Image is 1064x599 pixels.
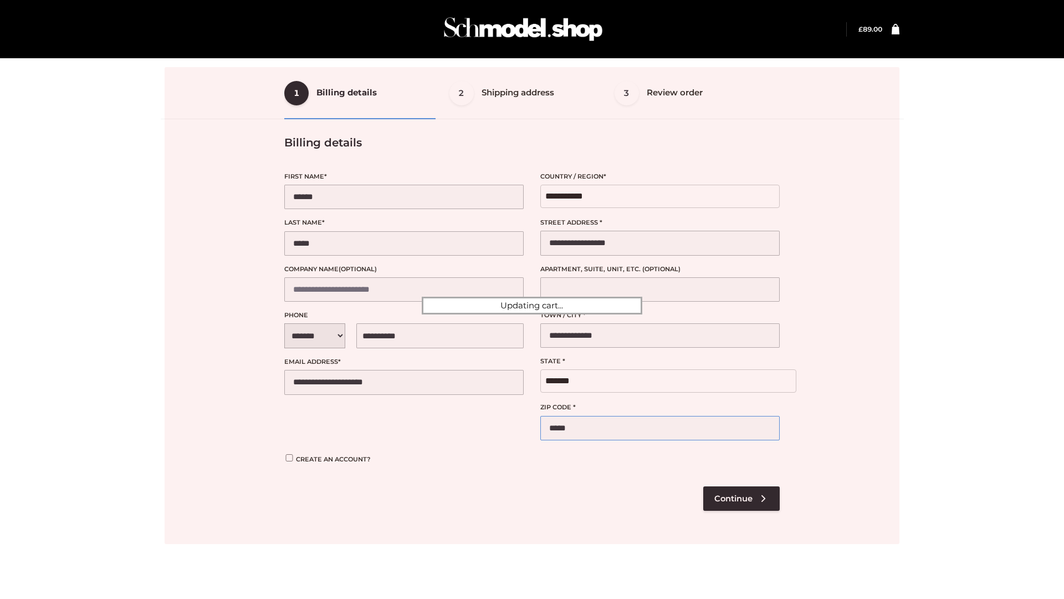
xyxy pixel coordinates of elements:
span: £ [858,25,863,33]
div: Updating cart... [422,297,642,314]
a: £89.00 [858,25,882,33]
img: Schmodel Admin 964 [440,7,606,51]
bdi: 89.00 [858,25,882,33]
